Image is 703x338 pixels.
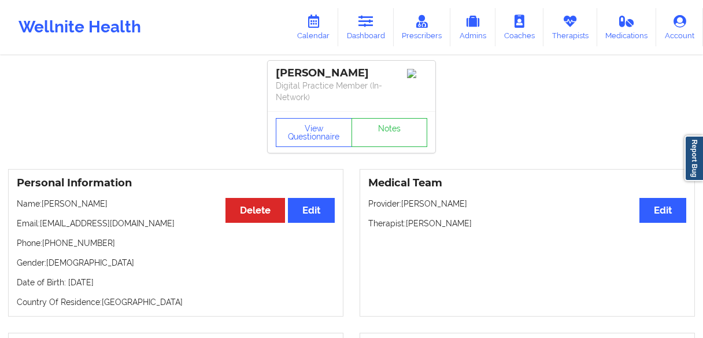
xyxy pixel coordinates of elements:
p: Name: [PERSON_NAME] [17,198,335,210]
a: Account [656,8,703,46]
p: Therapist: [PERSON_NAME] [368,218,686,229]
button: Edit [639,198,686,223]
p: Phone: [PHONE_NUMBER] [17,237,335,249]
p: Country Of Residence: [GEOGRAPHIC_DATA] [17,296,335,308]
h3: Personal Information [17,177,335,190]
a: Medications [597,8,657,46]
a: Coaches [495,8,543,46]
button: Edit [288,198,335,223]
a: Notes [351,118,428,147]
a: Prescribers [394,8,451,46]
h3: Medical Team [368,177,686,190]
a: Calendar [288,8,338,46]
p: Date of Birth: [DATE] [17,277,335,288]
div: [PERSON_NAME] [276,67,427,80]
img: Image%2Fplaceholer-image.png [407,69,427,78]
a: Admins [450,8,495,46]
p: Email: [EMAIL_ADDRESS][DOMAIN_NAME] [17,218,335,229]
p: Gender: [DEMOGRAPHIC_DATA] [17,257,335,269]
a: Therapists [543,8,597,46]
p: Provider: [PERSON_NAME] [368,198,686,210]
a: Dashboard [338,8,394,46]
button: View Questionnaire [276,118,352,147]
a: Report Bug [684,135,703,181]
p: Digital Practice Member (In-Network) [276,80,427,103]
button: Delete [225,198,285,223]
